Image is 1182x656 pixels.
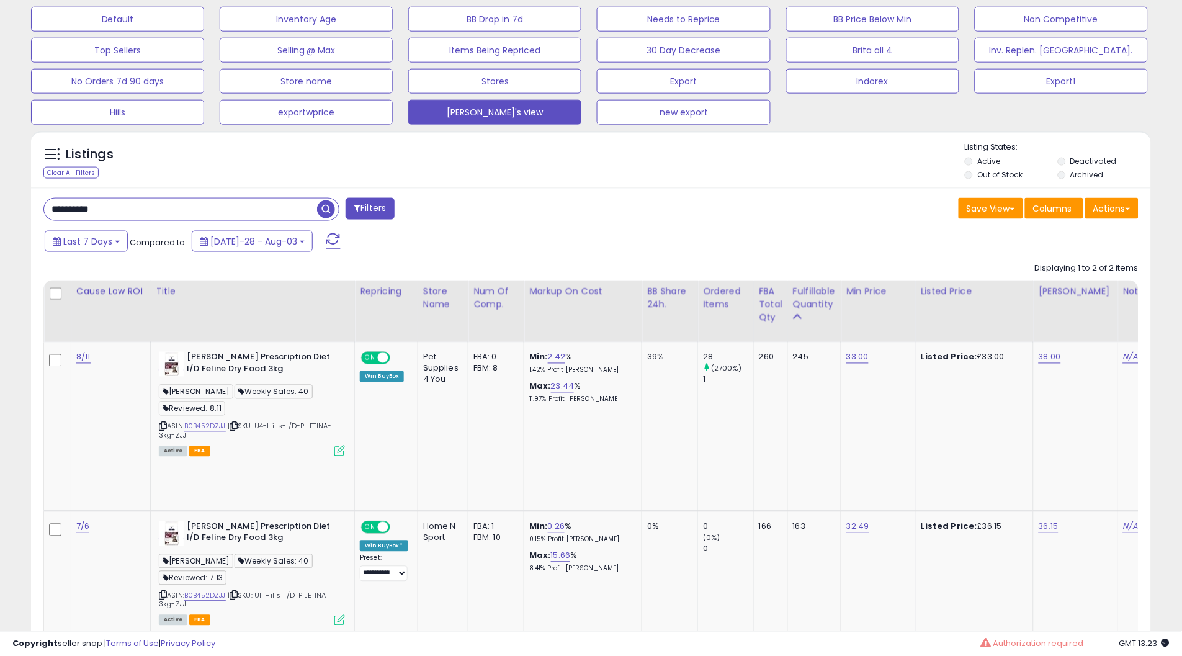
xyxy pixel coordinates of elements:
[76,285,145,299] div: Cause Low ROI
[846,351,869,364] a: 33.00
[220,100,393,125] button: exportwprice
[703,521,753,532] div: 0
[1118,281,1174,343] th: CSV column name: cust_attr_3_Notes
[524,281,642,343] th: The percentage added to the cost of goods (COGS) that forms the calculator for Min & Max prices.
[12,637,58,649] strong: Copyright
[529,550,551,562] b: Max:
[71,281,150,343] th: CSV column name: cust_attr_5_Cause Low ROI
[1119,637,1170,649] span: 2025-08-11 13:23 GMT
[45,231,128,252] button: Last 7 Days
[597,38,770,63] button: 30 Day Decrease
[187,352,338,378] b: [PERSON_NAME] Prescription Diet I/D Feline Dry Food 3kg
[529,352,632,375] div: %
[921,521,1024,532] div: £36.15
[1085,198,1139,219] button: Actions
[793,285,836,312] div: Fulfillable Quantity
[220,69,393,94] button: Store name
[473,285,519,312] div: Num of Comp.
[31,100,204,125] button: Hiils
[159,421,332,440] span: | SKU: U4-Hills-I/D-PILETINA-3kg-ZJJ
[1035,263,1139,275] div: Displaying 1 to 2 of 2 items
[360,371,404,382] div: Win BuyBox
[959,198,1023,219] button: Save View
[192,231,313,252] button: [DATE]-28 - Aug-03
[346,198,394,220] button: Filters
[189,446,210,457] span: FBA
[977,169,1023,180] label: Out of Stock
[360,554,408,582] div: Preset:
[408,38,581,63] button: Items Being Repriced
[647,352,688,363] div: 39%
[12,638,215,650] div: seller snap | |
[597,100,770,125] button: new export
[159,402,225,416] span: Reviewed: 8.11
[975,7,1148,32] button: Non Competitive
[793,352,831,363] div: 245
[184,421,226,432] a: B0B452DZJJ
[551,550,571,562] a: 15.66
[76,521,89,533] a: 7/6
[548,521,565,533] a: 0.26
[529,395,632,404] p: 11.97% Profit [PERSON_NAME]
[529,380,551,392] b: Max:
[921,521,977,532] b: Listed Price:
[31,7,204,32] button: Default
[159,352,184,377] img: 41nn7r3fraL._SL40_.jpg
[846,285,910,299] div: Min Price
[529,285,637,299] div: Markup on Cost
[529,351,548,363] b: Min:
[529,550,632,573] div: %
[210,235,297,248] span: [DATE]-28 - Aug-03
[1039,521,1059,533] a: 36.15
[423,352,459,386] div: Pet Supplies 4 You
[159,615,187,626] span: All listings currently available for purchase on Amazon
[31,69,204,94] button: No Orders 7d 90 days
[1039,351,1061,364] a: 38.00
[921,285,1028,299] div: Listed Price
[965,142,1151,153] p: Listing States:
[66,146,114,163] h5: Listings
[786,7,959,32] button: BB Price Below Min
[703,352,753,363] div: 28
[786,38,959,63] button: Brita all 4
[529,521,548,532] b: Min:
[1070,156,1117,166] label: Deactivated
[473,352,514,363] div: FBA: 0
[159,571,226,585] span: Reviewed: 7.13
[703,374,753,385] div: 1
[76,351,91,364] a: 8/11
[1039,285,1113,299] div: [PERSON_NAME]
[159,554,233,568] span: [PERSON_NAME]
[220,7,393,32] button: Inventory Age
[1123,285,1168,299] div: Notes
[184,591,226,601] a: B0B452DZJJ
[647,285,692,312] div: BB Share 24h.
[159,591,330,609] span: | SKU: U1-Hills-I/D-PILETINA-3kg-ZJJ
[846,521,869,533] a: 32.49
[703,544,753,555] div: 0
[159,521,184,546] img: 41nn7r3fraL._SL40_.jpg
[362,522,378,532] span: ON
[703,533,720,543] small: (0%)
[63,235,112,248] span: Last 7 Days
[597,7,770,32] button: Needs to Reprice
[31,38,204,63] button: Top Sellers
[711,364,741,374] small: (2700%)
[408,100,581,125] button: [PERSON_NAME]'s view
[473,532,514,544] div: FBM: 10
[529,381,632,404] div: %
[360,541,408,552] div: Win BuyBox *
[161,637,215,649] a: Privacy Policy
[529,521,632,544] div: %
[106,637,159,649] a: Terms of Use
[529,366,632,375] p: 1.42% Profit [PERSON_NAME]
[529,536,632,544] p: 0.15% Profit [PERSON_NAME]
[1123,521,1138,533] a: N/A
[759,285,782,325] div: FBA Total Qty
[235,385,313,399] span: Weekly Sales: 40
[130,236,187,248] span: Compared to:
[548,351,566,364] a: 2.42
[977,156,1000,166] label: Active
[473,521,514,532] div: FBA: 1
[1025,198,1083,219] button: Columns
